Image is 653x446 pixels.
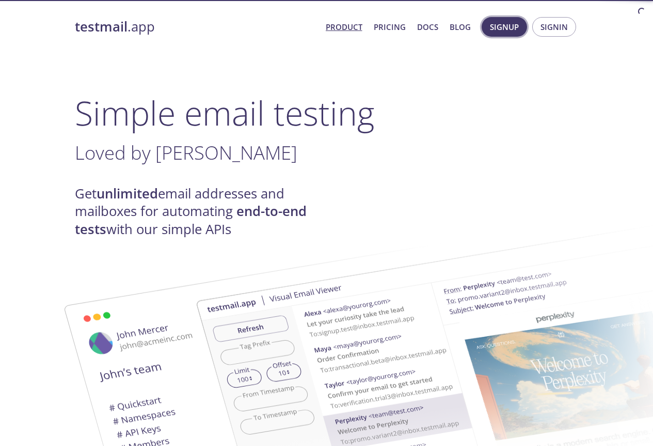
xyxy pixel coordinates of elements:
[75,185,327,238] h4: Get email addresses and mailboxes for automating with our simple APIs
[75,18,128,36] strong: testmail
[374,20,406,34] a: Pricing
[490,20,519,34] span: Signup
[326,20,362,34] a: Product
[540,20,568,34] span: Signin
[417,20,438,34] a: Docs
[482,17,527,37] button: Signup
[75,202,307,238] strong: end-to-end tests
[75,140,297,165] span: Loved by [PERSON_NAME]
[450,20,471,34] a: Blog
[75,18,317,36] a: testmail.app
[97,184,158,203] strong: unlimited
[75,93,579,133] h1: Simple email testing
[532,17,576,37] button: Signin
